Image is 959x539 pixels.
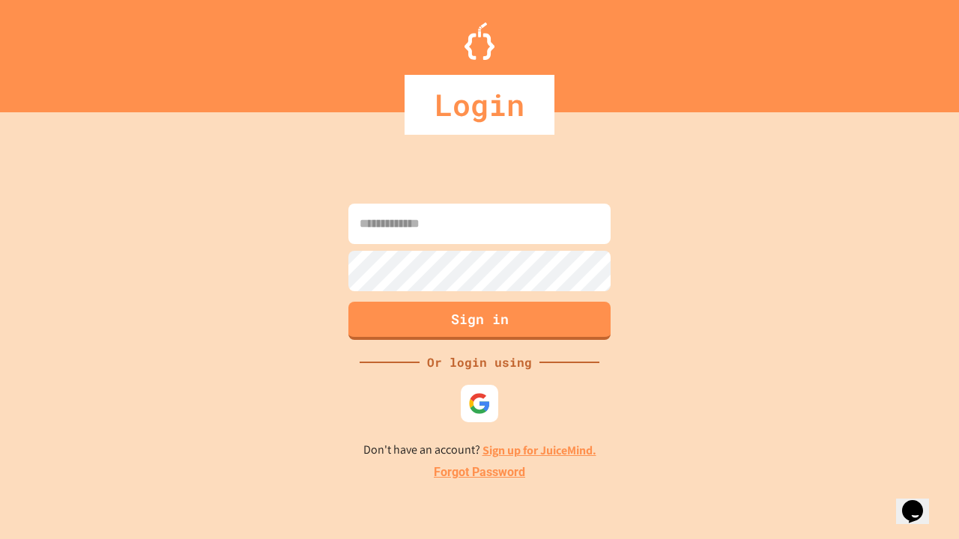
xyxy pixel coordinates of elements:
[420,353,539,371] div: Or login using
[468,392,491,415] img: google-icon.svg
[465,22,494,60] img: Logo.svg
[896,479,944,524] iframe: chat widget
[482,442,596,458] a: Sign up for JuiceMind.
[835,414,944,478] iframe: chat widget
[434,463,525,481] a: Forgot Password
[405,75,554,135] div: Login
[363,441,596,460] p: Don't have an account?
[348,302,611,340] button: Sign in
